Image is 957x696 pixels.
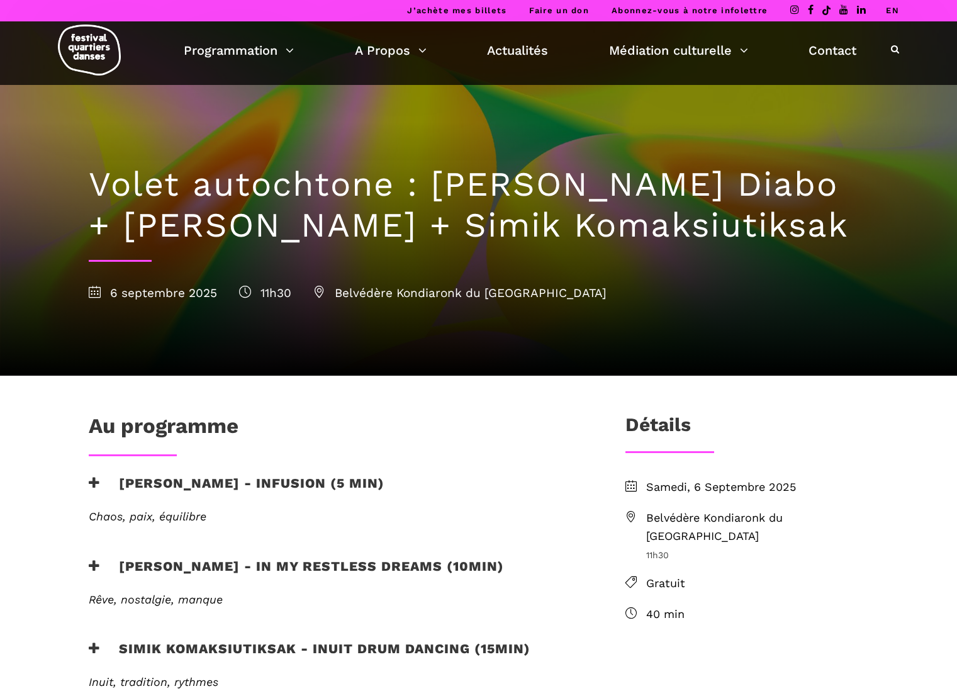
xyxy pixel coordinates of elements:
[89,413,238,445] h1: Au programme
[89,593,223,606] em: Rêve, nostalgie, manque
[89,510,206,523] em: Chaos, paix, équilibre
[239,286,291,300] span: 11h30
[89,475,384,507] h3: [PERSON_NAME] - Infusion (5 min)
[646,548,869,562] span: 11h30
[609,40,748,61] a: Médiation culturelle
[89,675,218,688] em: Inuit, tradition, rythmes
[355,40,427,61] a: A Propos
[886,6,899,15] a: EN
[89,164,869,246] h1: Volet autochtone : [PERSON_NAME] Diabo + [PERSON_NAME] + Simik Komaksiutiksak
[313,286,607,300] span: Belvédère Kondiaronk du [GEOGRAPHIC_DATA]
[646,605,869,624] span: 40 min
[89,641,530,672] h3: Simik Komaksiutiksak - Inuit Drum Dancing (15min)
[646,575,869,593] span: Gratuit
[529,6,589,15] a: Faire un don
[184,40,294,61] a: Programmation
[58,25,121,76] img: logo-fqd-med
[612,6,768,15] a: Abonnez-vous à notre infolettre
[89,558,504,590] h3: [PERSON_NAME] - In my restless dreams (10min)
[646,509,869,546] span: Belvédère Kondiaronk du [GEOGRAPHIC_DATA]
[407,6,506,15] a: J’achète mes billets
[646,478,869,497] span: Samedi, 6 Septembre 2025
[89,286,217,300] span: 6 septembre 2025
[487,40,548,61] a: Actualités
[625,413,691,445] h3: Détails
[809,40,856,61] a: Contact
